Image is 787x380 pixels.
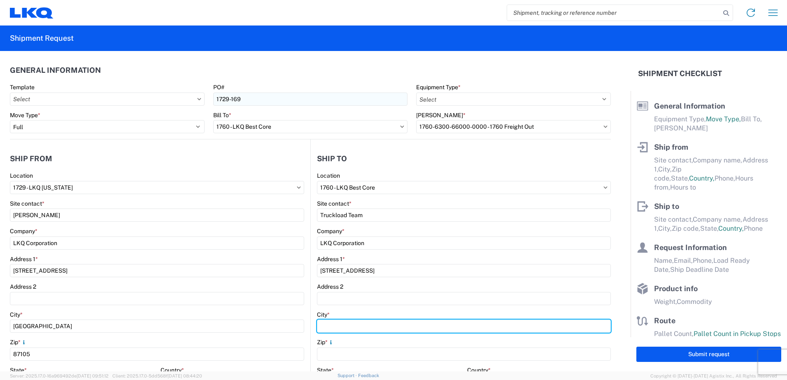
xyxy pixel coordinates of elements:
span: Move Type, [706,115,741,123]
label: Site contact [317,200,352,207]
span: Company name, [693,156,743,164]
span: State, [671,174,689,182]
label: Equipment Type [416,83,461,91]
label: Site contact [10,200,44,207]
label: State [317,366,334,374]
span: Ship from [654,143,688,151]
input: Select [213,120,408,133]
span: Equipment Type, [654,115,706,123]
span: Ship to [654,202,679,211]
label: Location [317,172,340,179]
label: PO# [213,83,224,91]
span: Zip code, [672,225,700,232]
label: Move Type [10,111,40,119]
span: [DATE] 08:44:20 [168,373,202,378]
label: Company [317,227,345,235]
a: Support [338,373,358,378]
h2: Ship to [317,155,347,163]
span: State, [700,225,718,232]
span: Route [654,316,675,325]
a: Feedback [358,373,379,378]
span: Site contact, [654,156,693,164]
label: Bill To [213,111,231,119]
span: Pallet Count, [654,330,694,338]
label: Location [10,172,33,179]
span: Weight, [654,298,677,306]
span: [PERSON_NAME] [654,124,708,132]
span: City, [658,165,672,173]
h2: Ship from [10,155,52,163]
span: Email, [674,257,693,264]
label: State [10,366,27,374]
input: Select [317,181,611,194]
label: Zip [317,338,334,346]
label: Template [10,83,35,91]
input: Select [416,120,611,133]
label: City [317,311,330,318]
label: Company [10,227,37,235]
h2: General Information [10,66,101,74]
label: Address 2 [317,283,343,290]
span: City, [658,225,672,232]
label: Country [467,366,491,374]
label: [PERSON_NAME] [416,111,466,119]
span: Product info [654,284,698,293]
label: Address 1 [317,255,345,263]
span: Bill To, [741,115,762,123]
input: Shipment, tracking or reference number [507,5,720,21]
label: Address 2 [10,283,36,290]
span: Phone, [693,257,713,264]
h2: Shipment Request [10,33,74,43]
span: Ship Deadline Date [670,266,729,273]
span: Site contact, [654,215,693,223]
span: Company name, [693,215,743,223]
h2: Shipment Checklist [638,69,722,79]
span: Country, [689,174,715,182]
span: Commodity [677,298,712,306]
span: Phone, [715,174,735,182]
span: Server: 2025.17.0-16a969492de [10,373,109,378]
input: Select [10,93,205,106]
button: Submit request [636,347,781,362]
label: Address 1 [10,255,38,263]
label: City [10,311,23,318]
span: Hours to [670,183,696,191]
span: Request Information [654,243,727,252]
label: Zip [10,338,27,346]
span: Country, [718,225,744,232]
span: Copyright © [DATE]-[DATE] Agistix Inc., All Rights Reserved [650,372,777,380]
span: [DATE] 09:51:12 [77,373,109,378]
span: Pallet Count in Pickup Stops equals Pallet Count in delivery stops [654,330,781,347]
span: General Information [654,102,725,110]
span: Client: 2025.17.0-5dd568f [112,373,202,378]
label: Country [161,366,184,374]
input: Select [10,181,304,194]
span: Phone [744,225,763,232]
span: Name, [654,257,674,264]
